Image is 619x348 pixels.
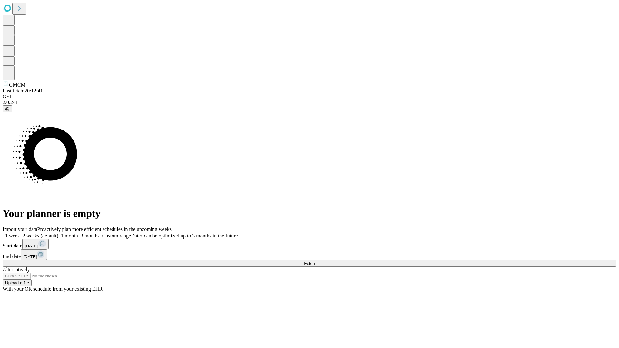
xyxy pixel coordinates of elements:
[81,233,100,238] span: 3 months
[22,239,49,249] button: [DATE]
[3,94,616,100] div: GEI
[3,239,616,249] div: Start date
[25,244,38,248] span: [DATE]
[3,208,616,219] h1: Your planner is empty
[3,249,616,260] div: End date
[23,233,58,238] span: 2 weeks (default)
[37,227,173,232] span: Proactively plan more efficient schedules in the upcoming weeks.
[3,100,616,105] div: 2.0.241
[5,106,10,111] span: @
[9,82,25,88] span: GMCM
[3,260,616,267] button: Fetch
[3,279,32,286] button: Upload a file
[3,105,12,112] button: @
[3,267,30,272] span: Alternatively
[3,286,103,292] span: With your OR schedule from your existing EHR
[304,261,315,266] span: Fetch
[102,233,131,238] span: Custom range
[21,249,47,260] button: [DATE]
[61,233,78,238] span: 1 month
[23,254,37,259] span: [DATE]
[5,233,20,238] span: 1 week
[3,227,37,232] span: Import your data
[3,88,43,93] span: Last fetch: 20:12:41
[131,233,239,238] span: Dates can be optimized up to 3 months in the future.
